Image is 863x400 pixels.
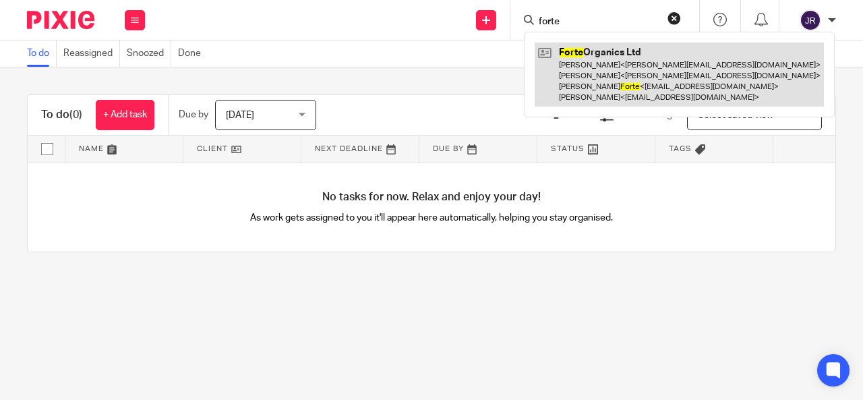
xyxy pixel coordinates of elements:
p: Due by [179,108,208,121]
img: Pixie [27,11,94,29]
input: Search [537,16,659,28]
a: + Add task [96,100,154,130]
h1: To do [41,108,82,122]
a: Snoozed [127,40,171,67]
p: As work gets assigned to you it'll appear here automatically, helping you stay organised. [230,211,634,225]
span: [DATE] [226,111,254,120]
img: svg%3E [800,9,821,31]
a: Done [178,40,208,67]
h4: No tasks for now. Relax and enjoy your day! [28,190,835,204]
a: To do [27,40,57,67]
span: Tags [669,145,692,152]
a: Reassigned [63,40,120,67]
button: Clear [667,11,681,25]
span: Select saved view [698,111,773,120]
span: (0) [69,109,82,120]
